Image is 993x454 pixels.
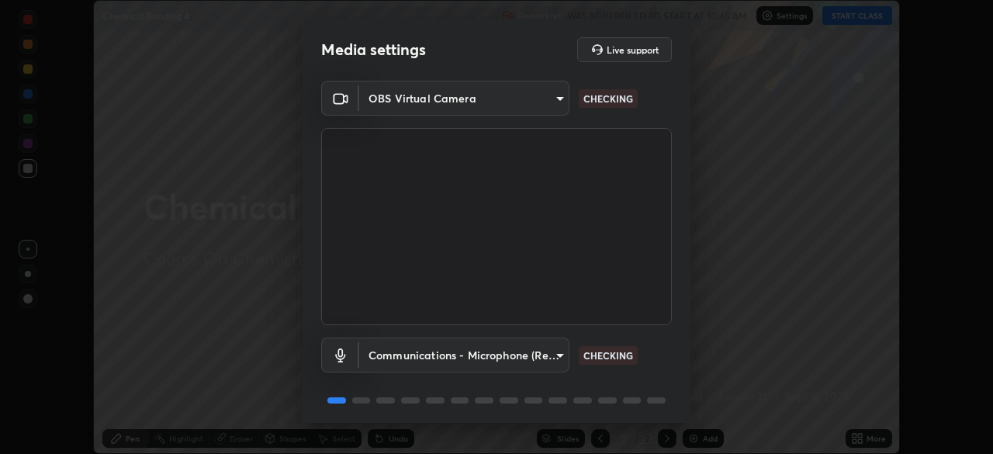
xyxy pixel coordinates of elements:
div: OBS Virtual Camera [359,81,569,116]
div: OBS Virtual Camera [359,338,569,373]
p: CHECKING [583,348,633,362]
h5: Live support [607,45,659,54]
p: CHECKING [583,92,633,106]
h2: Media settings [321,40,426,60]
